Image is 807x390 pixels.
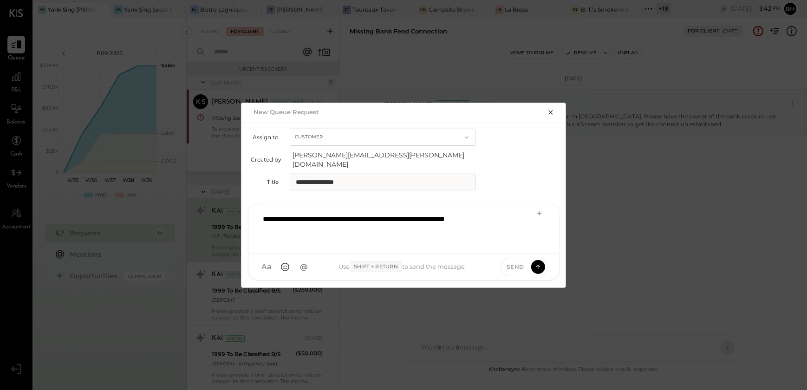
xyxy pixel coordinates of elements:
span: [PERSON_NAME][EMAIL_ADDRESS][PERSON_NAME][DOMAIN_NAME] [293,150,478,169]
label: Assign to [251,134,279,141]
button: Aa [258,259,275,275]
div: Use to send the message [312,261,491,273]
span: Send [507,263,524,271]
span: Shift + Return [350,261,402,273]
h2: New Queue Request [254,108,319,116]
label: Title [251,178,279,185]
label: Created by [251,156,281,163]
button: @ [295,259,312,275]
span: a [267,262,272,272]
button: Customer [290,129,475,146]
span: @ [300,262,308,272]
